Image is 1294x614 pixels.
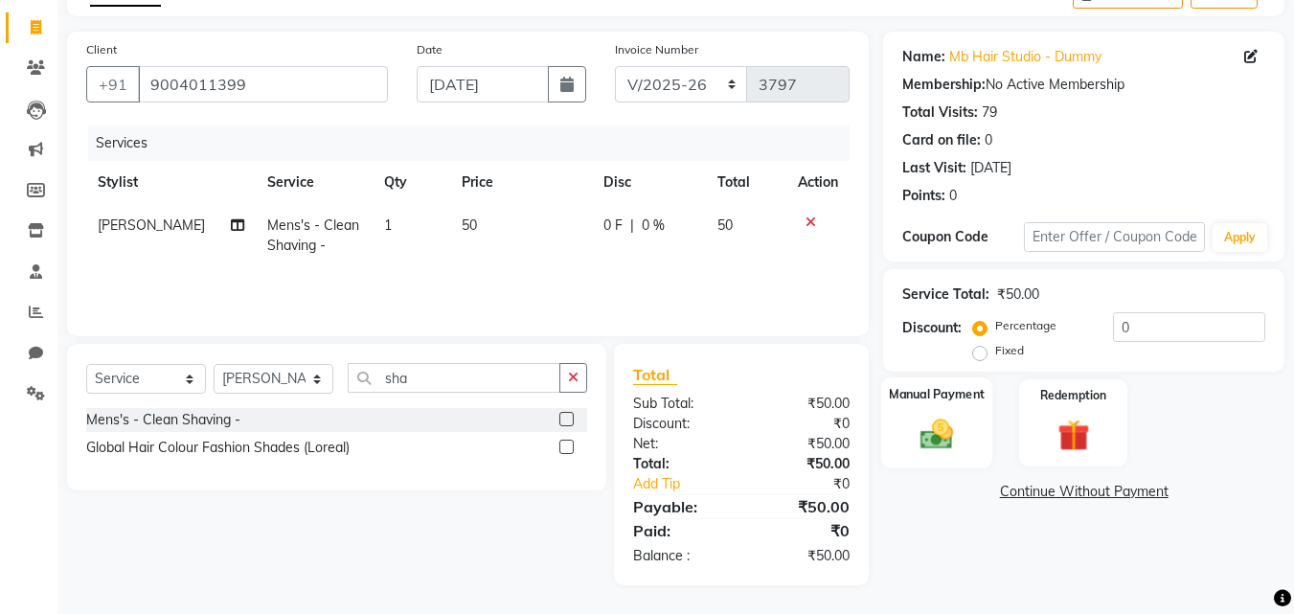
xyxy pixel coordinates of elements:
[786,161,850,204] th: Action
[592,161,706,204] th: Disc
[603,216,623,236] span: 0 F
[98,216,205,234] span: [PERSON_NAME]
[619,434,741,454] div: Net:
[741,546,864,566] div: ₹50.00
[1213,223,1267,252] button: Apply
[741,454,864,474] div: ₹50.00
[741,434,864,454] div: ₹50.00
[762,474,865,494] div: ₹0
[1048,416,1100,455] img: _gift.svg
[86,41,117,58] label: Client
[902,75,986,95] div: Membership:
[267,216,359,254] span: Mens's - Clean Shaving -
[887,482,1281,502] a: Continue Without Payment
[982,102,997,123] div: 79
[642,216,665,236] span: 0 %
[902,284,989,305] div: Service Total:
[902,75,1265,95] div: No Active Membership
[619,474,761,494] a: Add Tip
[1024,222,1205,252] input: Enter Offer / Coupon Code
[949,186,957,206] div: 0
[450,161,592,204] th: Price
[985,130,992,150] div: 0
[630,216,634,236] span: |
[889,385,985,403] label: Manual Payment
[138,66,388,102] input: Search by Name/Mobile/Email/Code
[995,342,1024,359] label: Fixed
[902,158,966,178] div: Last Visit:
[741,519,864,542] div: ₹0
[619,495,741,518] div: Payable:
[88,125,864,161] div: Services
[706,161,787,204] th: Total
[86,438,350,458] div: Global Hair Colour Fashion Shades (Loreal)
[348,363,560,393] input: Search or Scan
[902,102,978,123] div: Total Visits:
[615,41,698,58] label: Invoice Number
[902,47,945,67] div: Name:
[256,161,373,204] th: Service
[717,216,733,234] span: 50
[741,495,864,518] div: ₹50.00
[86,161,256,204] th: Stylist
[741,414,864,434] div: ₹0
[910,415,964,453] img: _cash.svg
[633,365,677,385] span: Total
[741,394,864,414] div: ₹50.00
[970,158,1011,178] div: [DATE]
[902,130,981,150] div: Card on file:
[384,216,392,234] span: 1
[619,414,741,434] div: Discount:
[902,186,945,206] div: Points:
[619,394,741,414] div: Sub Total:
[997,284,1039,305] div: ₹50.00
[619,519,741,542] div: Paid:
[462,216,477,234] span: 50
[373,161,450,204] th: Qty
[902,318,962,338] div: Discount:
[619,546,741,566] div: Balance :
[995,317,1056,334] label: Percentage
[417,41,443,58] label: Date
[902,227,1023,247] div: Coupon Code
[1040,387,1106,404] label: Redemption
[86,410,240,430] div: Mens's - Clean Shaving -
[619,454,741,474] div: Total:
[86,66,140,102] button: +91
[949,47,1101,67] a: Mb Hair Studio - Dummy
